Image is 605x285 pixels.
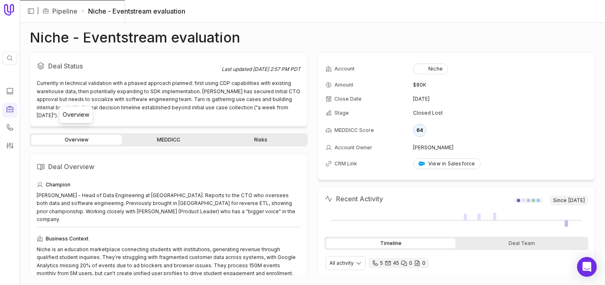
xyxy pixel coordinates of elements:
[334,66,355,72] span: Account
[334,160,357,167] span: CRM Link
[334,127,374,134] span: MEDDICC Score
[413,158,481,169] a: View in Salesforce
[334,96,362,102] span: Close Date
[413,106,587,120] td: Closed Lost
[326,238,456,248] div: Timeline
[325,194,383,204] h2: Recent Activity
[413,141,587,154] td: [PERSON_NAME]
[52,6,77,16] a: Pipeline
[418,160,475,167] div: View in Salesforce
[37,191,301,224] div: [PERSON_NAME] - Head of Data Engineering at [GEOGRAPHIC_DATA]. Reports to the CTO who oversees bo...
[124,135,214,145] a: MEDDICC
[568,197,585,204] time: [DATE]
[334,110,349,116] span: Stage
[550,195,588,205] span: Since
[577,257,597,277] div: Open Intercom Messenger
[63,110,89,120] div: Overview
[253,66,301,72] time: [DATE] 2:57 PM PDT
[413,124,426,137] div: 64
[222,66,301,73] div: Last updated
[30,33,240,42] h1: Niche - Eventstream evaluation
[413,96,430,102] time: [DATE]
[418,66,443,72] div: Niche
[37,79,301,120] div: Currently in technical validation with a phased approach planned: first using CDP capabilities wi...
[413,64,448,74] button: Niche
[37,180,301,190] div: Champion
[457,238,586,248] div: Deal Team
[37,234,301,244] div: Business Context
[37,245,301,278] div: Niche is an education marketplace connecting students with institutions, generating revenue throu...
[37,160,301,173] h2: Deal Overview
[25,5,37,17] button: Expand sidebar
[215,135,306,145] a: Risks
[37,6,39,16] span: |
[334,82,353,88] span: Amount
[413,78,587,92] td: $80K
[31,135,122,145] a: Overview
[369,258,429,268] div: 5 calls and 45 email threads
[81,6,185,16] li: Niche - Eventstream evaluation
[334,144,372,151] span: Account Owner
[37,59,222,73] h2: Deal Status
